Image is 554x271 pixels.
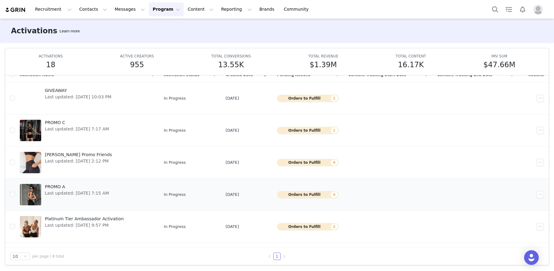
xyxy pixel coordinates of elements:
button: Orders to Fulfill1 [277,95,338,102]
i: icon: left [268,255,272,258]
span: In Progress [164,159,186,166]
span: [PERSON_NAME] Promo Friends [45,152,112,158]
button: Content [184,2,217,16]
span: PROMO A [45,184,109,190]
button: Notifications [516,2,529,16]
span: PROMO C [45,119,109,126]
button: Messages [111,2,149,16]
span: Last updated: [DATE] 7:15 AM [45,190,109,196]
span: In Progress [164,192,186,198]
li: Previous Page [266,253,273,260]
span: Last updated: [DATE] 2:12 PM [45,158,112,164]
span: per page | 8 total [32,254,64,259]
a: [PERSON_NAME] Promo FriendsLast updated: [DATE] 2:12 PM [20,150,154,175]
button: Search [488,2,502,16]
a: Brands [256,2,280,16]
h3: Activations [11,25,57,36]
a: PROMO ALast updated: [DATE] 7:15 AM [20,182,154,207]
div: Tooltip anchor [58,28,81,34]
span: Last updated: [DATE] 9:57 PM [45,222,124,229]
span: TOTAL REVENUE [308,54,338,58]
img: placeholder-profile.jpg [533,5,543,14]
span: Last updated: [DATE] 10:03 PM [45,94,111,100]
img: grin logo [5,7,26,13]
span: GIVEAWAY [45,87,111,94]
button: Orders to Fulfill1 [277,127,338,134]
button: Contacts [76,2,111,16]
div: 10 [13,253,18,260]
span: In Progress [164,127,186,134]
div: Open Intercom Messenger [524,250,539,265]
span: [DATE] [225,159,239,166]
button: Orders to Fulfill2 [277,223,338,230]
span: [DATE] [225,127,239,134]
li: Next Page [281,253,288,260]
span: [DATE] [225,192,239,198]
h5: 13.55K [218,59,244,70]
span: In Progress [164,224,186,230]
button: Orders to Fulfill4 [277,159,338,166]
span: TOTAL CONTENT [396,54,426,58]
button: Recruitment [31,2,75,16]
span: IMV SUM [491,54,507,58]
span: TOTAL CONVERSIONS [211,54,251,58]
a: GIVEAWAYLast updated: [DATE] 10:03 PM [20,86,154,111]
i: icon: down [23,255,27,259]
a: PR PACKAGELast updated: [DATE] 6:04 AM [20,247,154,271]
button: Reporting [218,2,255,16]
h5: $47.66M [483,59,515,70]
a: 1 [274,253,280,260]
a: Community [280,2,315,16]
span: Last updated: [DATE] 7:17 AM [45,126,109,132]
a: Tasks [502,2,516,16]
span: [DATE] [225,224,239,230]
span: Platinum Tier Ambassador Activation [45,216,124,222]
span: In Progress [164,95,186,101]
span: ACTIVATIONS [39,54,63,58]
a: PROMO CLast updated: [DATE] 7:17 AM [20,118,154,143]
h5: 16.17K [398,59,424,70]
h5: 955 [130,59,144,70]
span: [DATE] [225,95,239,101]
button: Profile [530,5,549,14]
h5: 18 [46,59,56,70]
button: Program [149,2,184,16]
li: 1 [273,253,281,260]
a: Platinum Tier Ambassador ActivationLast updated: [DATE] 9:57 PM [20,214,154,239]
i: icon: right [282,255,286,258]
h5: $1.39M [310,59,337,70]
button: Orders to Fulfill4 [277,191,338,198]
span: ACTIVE CREATORS [120,54,154,58]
